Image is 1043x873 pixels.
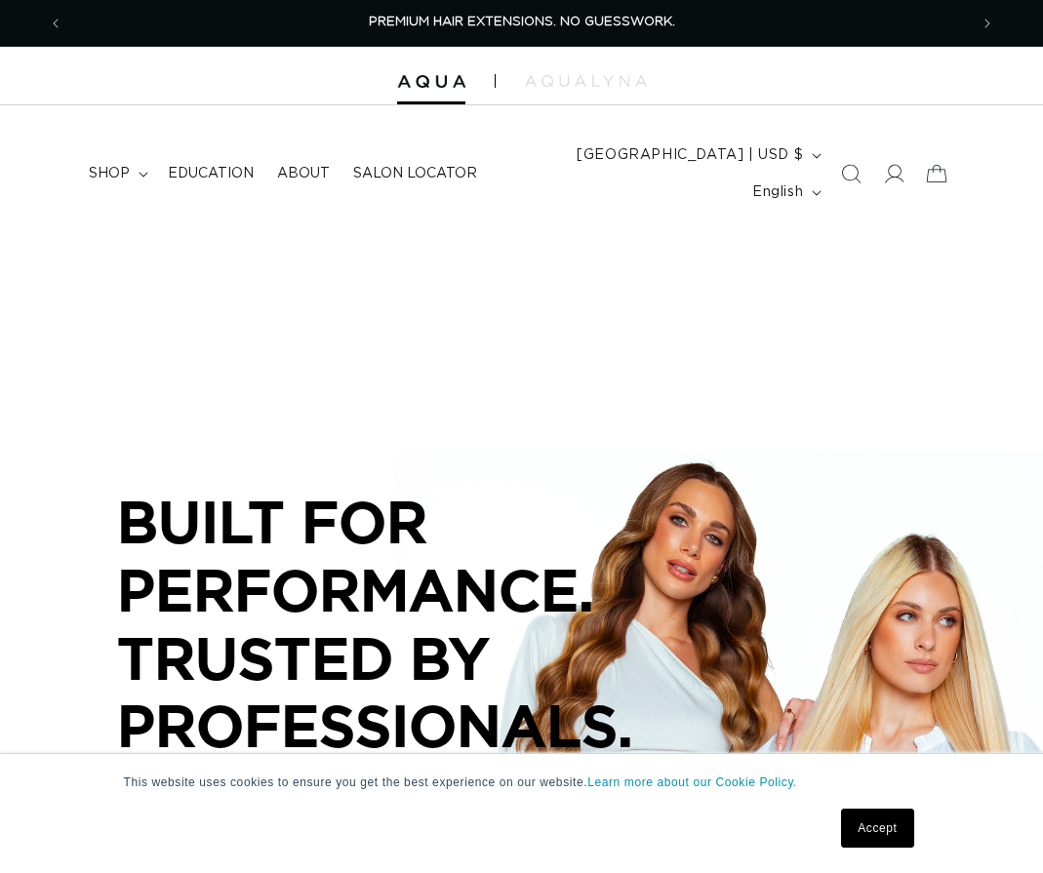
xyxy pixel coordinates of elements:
[966,5,1009,42] button: Next announcement
[117,488,702,759] p: BUILT FOR PERFORMANCE. TRUSTED BY PROFESSIONALS.
[841,809,913,848] a: Accept
[397,75,465,89] img: Aqua Hair Extensions
[265,153,341,194] a: About
[156,153,265,194] a: Education
[277,165,330,182] span: About
[89,165,130,182] span: shop
[124,774,920,791] p: This website uses cookies to ensure you get the best experience on our website.
[168,165,254,182] span: Education
[829,152,872,195] summary: Search
[587,775,797,789] a: Learn more about our Cookie Policy.
[525,75,647,87] img: aqualyna.com
[353,165,477,182] span: Salon Locator
[565,137,829,174] button: [GEOGRAPHIC_DATA] | USD $
[752,182,803,203] span: English
[369,16,675,28] span: PREMIUM HAIR EXTENSIONS. NO GUESSWORK.
[741,174,829,211] button: English
[341,153,489,194] a: Salon Locator
[34,5,77,42] button: Previous announcement
[77,153,156,194] summary: shop
[577,145,803,166] span: [GEOGRAPHIC_DATA] | USD $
